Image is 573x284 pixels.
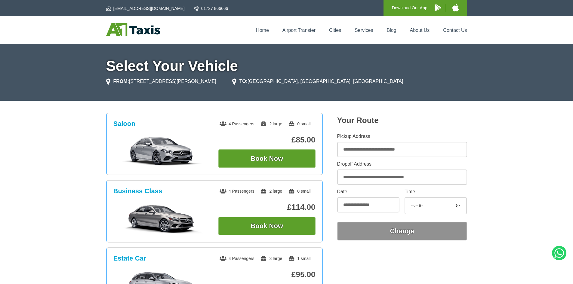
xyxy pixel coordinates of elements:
[113,255,146,262] h3: Estate Car
[282,28,316,33] a: Airport Transfer
[218,203,316,212] p: £114.00
[106,5,185,11] a: [EMAIL_ADDRESS][DOMAIN_NAME]
[435,4,441,11] img: A1 Taxis Android App
[288,121,310,126] span: 0 small
[337,189,399,194] label: Date
[106,23,160,36] img: A1 Taxis St Albans LTD
[443,28,467,33] a: Contact Us
[337,134,467,139] label: Pickup Address
[405,189,467,194] label: Time
[218,135,316,145] p: £85.00
[288,256,310,261] span: 1 small
[113,79,129,84] strong: FROM:
[220,189,254,194] span: 4 Passengers
[113,187,162,195] h3: Business Class
[113,120,135,128] h3: Saloon
[116,203,207,234] img: Business Class
[410,28,430,33] a: About Us
[116,136,207,166] img: Saloon
[106,78,216,85] li: [STREET_ADDRESS][PERSON_NAME]
[232,78,403,85] li: [GEOGRAPHIC_DATA], [GEOGRAPHIC_DATA], [GEOGRAPHIC_DATA]
[337,162,467,166] label: Dropoff Address
[106,59,467,73] h1: Select Your Vehicle
[260,121,282,126] span: 2 large
[218,217,316,235] button: Book Now
[194,5,228,11] a: 01727 866666
[392,4,427,12] p: Download Our App
[355,28,373,33] a: Services
[218,149,316,168] button: Book Now
[220,256,254,261] span: 4 Passengers
[218,270,316,279] p: £95.00
[239,79,248,84] strong: TO:
[220,121,254,126] span: 4 Passengers
[337,116,467,125] h2: Your Route
[288,189,310,194] span: 0 small
[337,222,467,240] button: Change
[260,256,282,261] span: 3 large
[260,189,282,194] span: 2 large
[452,4,459,11] img: A1 Taxis iPhone App
[329,28,341,33] a: Cities
[256,28,269,33] a: Home
[387,28,396,33] a: Blog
